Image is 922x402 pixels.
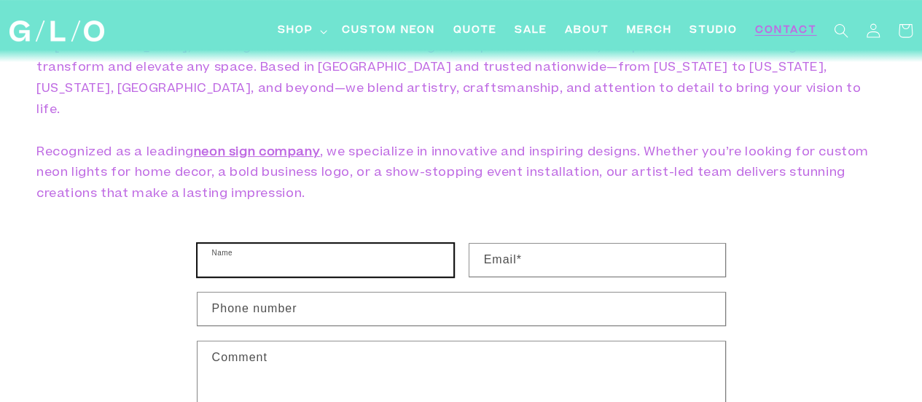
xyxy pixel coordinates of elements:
span: Custom Neon [342,23,435,39]
input: Name [198,244,453,277]
span: Shop [278,23,313,39]
input: Email [469,244,725,277]
a: Studio [680,15,746,47]
span: Merch [626,23,671,39]
span: Contact [754,23,816,39]
a: About [555,15,617,47]
iframe: Chat Widget [660,198,922,402]
span: About [564,23,609,39]
a: neon sign company [194,147,320,158]
a: Custom Neon [333,15,444,47]
span: SALE [514,23,547,39]
a: Quote [444,15,505,47]
a: Merch [617,15,680,47]
summary: Shop [269,15,333,47]
span: Quote [453,23,496,39]
a: GLO Studio [4,15,109,47]
a: Contact [746,15,825,47]
img: GLO Studio [9,20,104,42]
span: Studio [689,23,737,39]
input: Phone number [198,293,725,325]
summary: Search [825,15,857,47]
a: SALE [505,15,555,47]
